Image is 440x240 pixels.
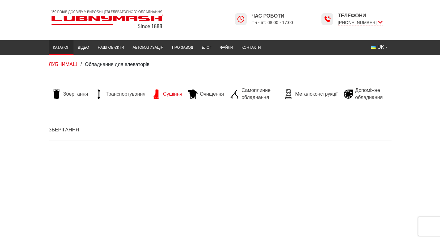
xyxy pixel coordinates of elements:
[241,87,278,101] span: Самоплинне обладнання
[216,42,237,54] a: Файли
[91,89,149,99] a: Транспортування
[371,46,376,49] img: Українська
[128,42,168,54] a: Автоматизація
[49,89,91,99] a: Зберігання
[338,19,383,26] span: [PHONE_NUMBER]
[377,44,384,51] span: UK
[341,87,391,101] a: Допоміжне обладнання
[324,15,331,23] img: Lubnymash time icon
[251,20,293,26] span: Пн - пт: 08:00 - 17:00
[106,91,145,97] span: Транспортування
[85,62,149,67] span: Обладнання для елеваторів
[149,89,185,99] a: Сушіння
[168,42,197,54] a: Про завод
[200,91,224,97] span: Очищення
[185,89,227,99] a: Очищення
[237,42,265,54] a: Контакти
[355,87,388,101] span: Допоміжне обладнання
[237,15,245,23] img: Lubnymash time icon
[73,42,93,54] a: Відео
[49,42,73,54] a: Каталог
[80,62,82,67] span: /
[295,91,337,97] span: Металоконструкції
[227,87,281,101] a: Самоплинне обладнання
[367,42,391,53] button: UK
[49,127,79,132] a: Зберігання
[197,42,216,54] a: Блог
[49,62,78,67] a: ЛУБНИМАШ
[49,8,166,31] img: Lubnymash
[63,91,88,97] span: Зберігання
[251,13,293,19] span: Час роботи
[338,12,383,19] span: Телефони
[93,42,128,54] a: Наші об’єкти
[281,89,341,99] a: Металоконструкції
[163,91,182,97] span: Сушіння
